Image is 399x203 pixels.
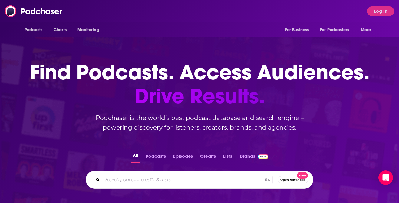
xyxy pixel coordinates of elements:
a: Charts [50,24,70,36]
img: Podchaser Pro [258,154,268,159]
h1: Find Podcasts. Access Audiences. [30,60,370,108]
input: Search podcasts, credits, & more... [102,175,262,185]
button: Log In [367,6,394,16]
div: Search podcasts, credits, & more... [86,171,313,189]
span: Monitoring [77,26,99,34]
button: open menu [281,24,316,36]
button: All [131,152,140,163]
span: ⌘ K [262,176,273,184]
a: BrandsPodchaser Pro [240,152,268,163]
button: Podcasts [144,152,168,163]
span: Drive Results. [30,84,370,108]
span: For Business [285,26,309,34]
span: Podcasts [25,26,42,34]
div: Open Intercom Messenger [378,170,393,185]
span: For Podcasters [320,26,349,34]
button: Credits [198,152,218,163]
button: Episodes [171,152,195,163]
button: Lists [221,152,234,163]
button: open menu [357,24,379,36]
span: More [361,26,371,34]
h2: Podchaser is the world’s best podcast database and search engine – powering discovery for listene... [78,113,321,132]
button: open menu [20,24,50,36]
span: New [297,172,308,179]
button: open menu [316,24,358,36]
span: Charts [54,26,67,34]
img: Podchaser - Follow, Share and Rate Podcasts [5,5,63,17]
button: Open AdvancedNew [278,176,308,183]
button: open menu [73,24,107,36]
span: Open Advanced [280,178,305,182]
